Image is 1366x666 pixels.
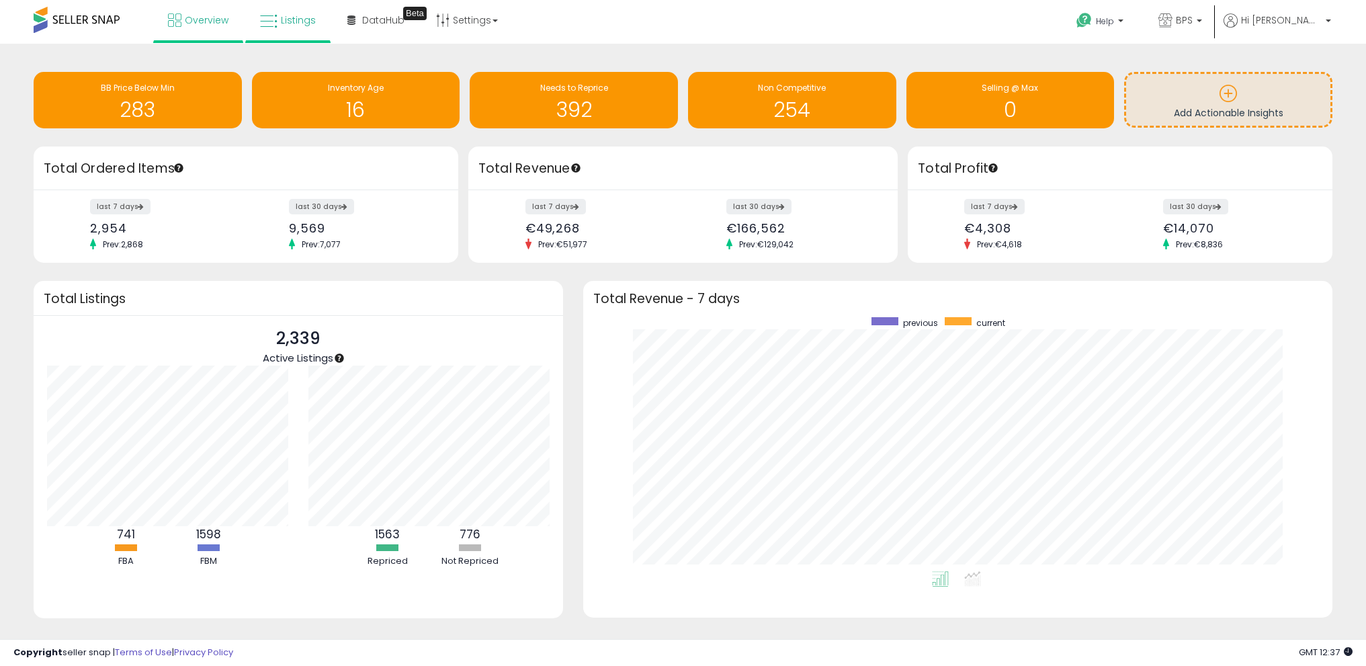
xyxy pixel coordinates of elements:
div: Tooltip anchor [173,162,185,174]
label: last 30 days [726,199,792,214]
b: 1563 [375,526,400,542]
a: Inventory Age 16 [252,72,460,128]
a: Needs to Reprice 392 [470,72,678,128]
span: Hi [PERSON_NAME] [1241,13,1322,27]
b: 776 [460,526,480,542]
div: FBM [169,555,249,568]
span: DataHub [362,13,404,27]
span: Overview [185,13,228,27]
label: last 30 days [289,199,354,214]
strong: Copyright [13,646,62,659]
span: previous [903,317,938,329]
span: Prev: €129,042 [732,239,800,250]
span: BB Price Below Min [101,82,175,93]
a: Help [1066,2,1137,44]
div: seller snap | | [13,647,233,659]
span: Non Competitive [758,82,826,93]
h3: Total Ordered Items [44,159,448,178]
div: €166,562 [726,221,874,235]
div: Repriced [347,555,428,568]
span: Active Listings [263,351,333,365]
h1: 283 [40,99,235,121]
div: €49,268 [525,221,673,235]
span: BPS [1176,13,1193,27]
div: Tooltip anchor [570,162,582,174]
h1: 0 [913,99,1108,121]
label: last 30 days [1163,199,1228,214]
h3: Total Listings [44,294,553,304]
span: Prev: 7,077 [295,239,347,250]
span: Add Actionable Insights [1174,106,1283,120]
span: Selling @ Max [982,82,1038,93]
h1: 392 [476,99,671,121]
h1: 254 [695,99,890,121]
span: Needs to Reprice [540,82,608,93]
div: 9,569 [289,221,435,235]
div: €4,308 [964,221,1110,235]
div: Tooltip anchor [333,352,345,364]
b: 741 [117,526,135,542]
div: Tooltip anchor [987,162,999,174]
div: FBA [86,555,167,568]
h3: Total Revenue - 7 days [593,294,1322,304]
a: Terms of Use [115,646,172,659]
h3: Total Profit [918,159,1322,178]
span: Help [1096,15,1114,27]
div: €14,070 [1163,221,1309,235]
i: Get Help [1076,12,1093,29]
label: last 7 days [90,199,151,214]
a: Selling @ Max 0 [906,72,1115,128]
h3: Total Revenue [478,159,888,178]
a: Non Competitive 254 [688,72,896,128]
span: Prev: €8,836 [1169,239,1230,250]
div: Tooltip anchor [403,7,427,20]
a: Privacy Policy [174,646,233,659]
div: Not Repriced [430,555,511,568]
b: 1598 [196,526,221,542]
h1: 16 [259,99,454,121]
label: last 7 days [964,199,1025,214]
span: Prev: 2,868 [96,239,150,250]
label: last 7 days [525,199,586,214]
span: Prev: €4,618 [970,239,1029,250]
p: 2,339 [263,326,333,351]
span: current [976,317,1005,329]
div: 2,954 [90,221,236,235]
span: 2025-09-17 12:37 GMT [1299,646,1353,659]
span: Inventory Age [328,82,384,93]
span: Listings [281,13,316,27]
a: Add Actionable Insights [1126,74,1330,126]
span: Prev: €51,977 [531,239,594,250]
a: BB Price Below Min 283 [34,72,242,128]
a: Hi [PERSON_NAME] [1224,13,1331,44]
